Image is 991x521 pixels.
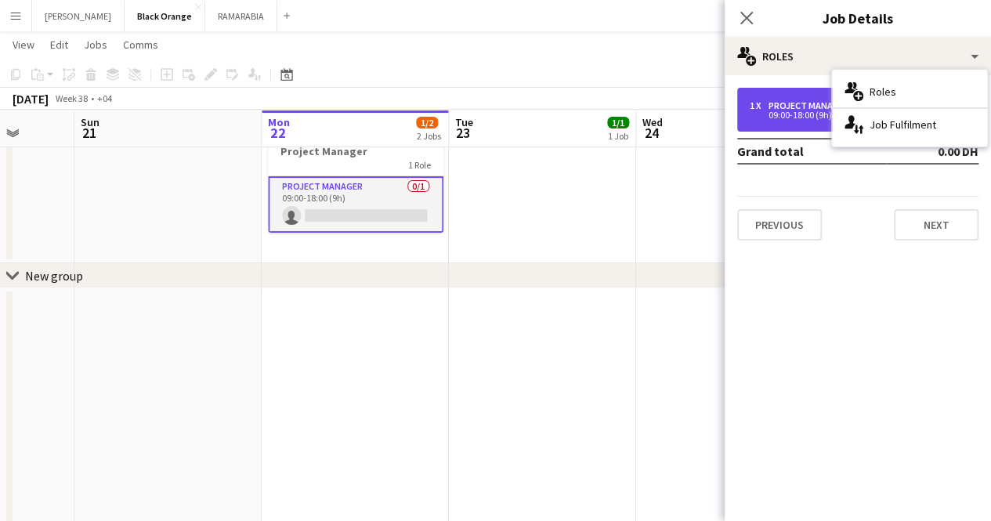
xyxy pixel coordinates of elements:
[832,109,987,140] div: Job Fulfilment
[205,1,277,31] button: RAMARABIA
[50,38,68,52] span: Edit
[268,109,443,233] app-job-card: Draft09:00-18:00 (9h)0/1Project Manager1 RoleProject Manager0/109:00-18:00 (9h)
[25,268,83,284] div: New group
[117,34,165,55] a: Comms
[607,117,629,128] span: 1/1
[870,85,896,99] span: Roles
[417,130,441,142] div: 2 Jobs
[886,139,978,164] td: 0.00 DH
[642,115,663,129] span: Wed
[894,209,978,241] button: Next
[455,115,473,129] span: Tue
[750,111,949,119] div: 09:00-18:00 (9h)
[123,38,158,52] span: Comms
[32,1,125,31] button: [PERSON_NAME]
[52,92,91,104] span: Week 38
[640,124,663,142] span: 24
[268,115,290,129] span: Mon
[416,117,438,128] span: 1/2
[78,34,114,55] a: Jobs
[737,209,822,241] button: Previous
[13,91,49,107] div: [DATE]
[6,34,41,55] a: View
[725,8,991,28] h3: Job Details
[13,38,34,52] span: View
[408,159,431,171] span: 1 Role
[97,92,112,104] div: +04
[769,100,855,111] div: Project Manager
[44,34,74,55] a: Edit
[750,100,769,111] div: 1 x
[78,124,99,142] span: 21
[125,1,205,31] button: Black Orange
[608,130,628,142] div: 1 Job
[268,176,443,233] app-card-role: Project Manager0/109:00-18:00 (9h)
[453,124,473,142] span: 23
[81,115,99,129] span: Sun
[268,144,443,158] h3: Project Manager
[266,124,290,142] span: 22
[737,139,886,164] td: Grand total
[84,38,107,52] span: Jobs
[725,38,991,75] div: Roles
